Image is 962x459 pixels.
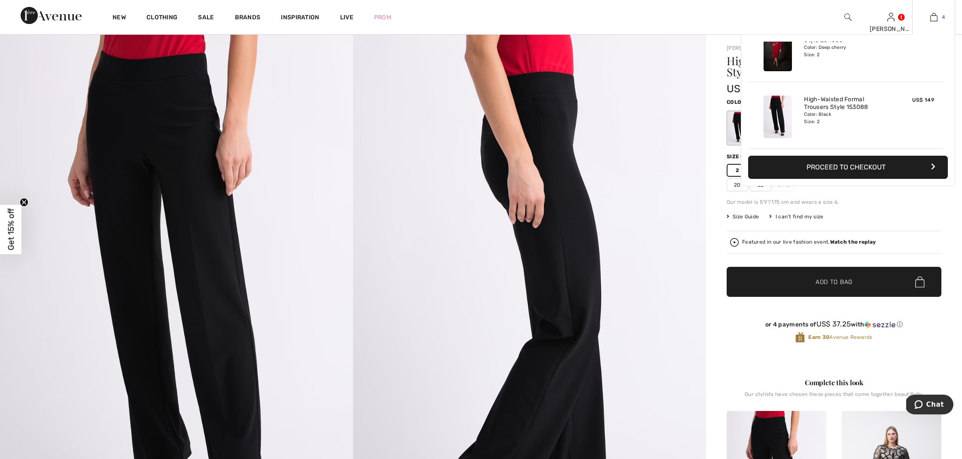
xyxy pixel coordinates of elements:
[727,320,941,332] div: or 4 payments ofUS$ 37.25withSezzle Click to learn more about Sezzle
[374,13,391,22] a: Prom
[764,29,792,71] img: Knee-Length Sheath Dress Style 254053
[727,99,747,105] span: Color:
[728,112,750,144] div: Black
[808,333,872,341] span: Avenue Rewards
[727,377,941,388] div: Complete this look
[844,12,852,22] img: search the website
[865,321,895,329] img: Sezzle
[906,395,953,416] iframe: Opens a widget where you can chat to one of our agents
[804,96,889,111] a: High-Waisted Formal Trousers Style 153088
[727,83,767,95] span: US$ 149
[727,178,748,191] span: 20
[808,334,829,340] strong: Earn 30
[340,13,353,22] a: Live
[764,96,792,138] img: High-Waisted Formal Trousers Style 153088
[727,45,770,51] a: [PERSON_NAME]
[727,391,941,404] div: Our stylists have chosen these pieces that come together beautifully.
[748,156,948,179] button: Proceed to Checkout
[727,153,870,160] div: Size ([GEOGRAPHIC_DATA]/[GEOGRAPHIC_DATA]):
[912,97,934,103] span: US$ 149
[146,14,177,23] a: Clothing
[727,267,941,297] button: Add to Bag
[727,320,941,329] div: or 4 payments of with
[887,12,895,22] img: My Info
[870,24,912,33] div: [PERSON_NAME]
[804,44,889,58] div: Color: Deep cherry Size: 2
[930,12,938,22] img: My Bag
[6,208,16,251] span: Get 15% off
[198,14,214,23] a: Sale
[281,14,319,23] span: Inspiration
[887,13,895,21] a: Sign In
[730,238,739,247] img: Watch the replay
[913,12,955,22] a: 4
[742,239,876,245] div: Featured in our live fashion event.
[113,14,126,23] a: New
[727,213,759,220] span: Size Guide
[915,276,925,287] img: Bag.svg
[727,198,941,206] div: Our model is 5'9"/175 cm and wears a size 6.
[795,332,805,343] img: Avenue Rewards
[769,213,823,220] div: I can't find my size
[816,278,852,287] span: Add to Bag
[21,7,82,24] img: 1ère Avenue
[804,111,889,125] div: Color: Black Size: 2
[727,55,906,78] h1: High-waisted Formal Trousers Style 153088
[20,198,28,207] button: Close teaser
[816,320,851,328] span: US$ 37.25
[727,164,748,177] span: 2
[830,239,876,245] strong: Watch the replay
[235,14,261,23] a: Brands
[942,13,945,21] span: 4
